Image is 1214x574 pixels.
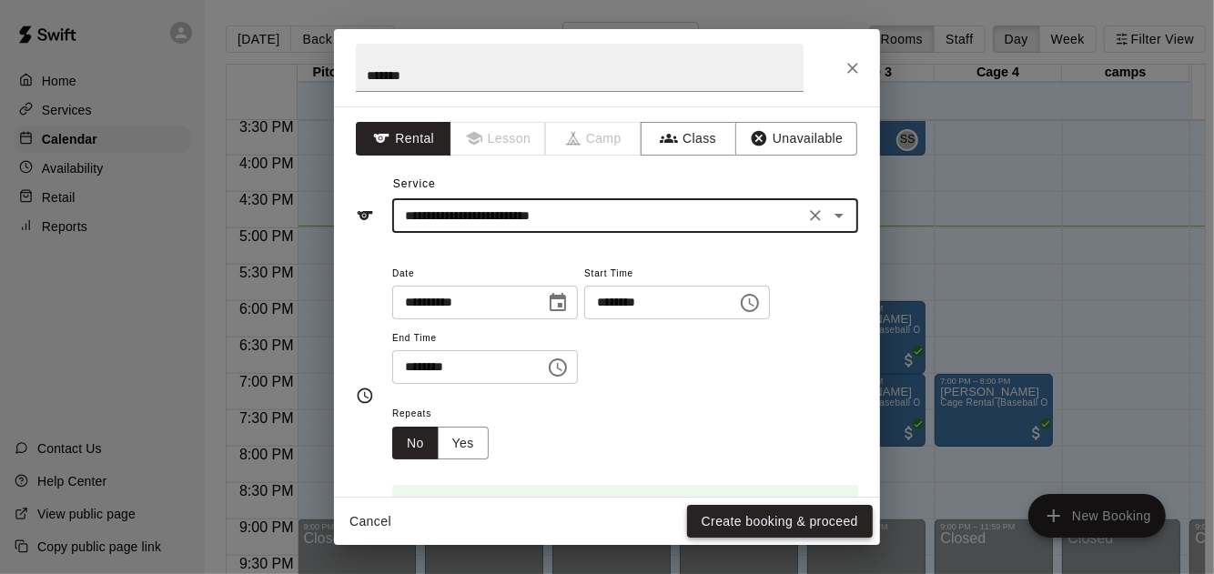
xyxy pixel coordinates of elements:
[392,427,489,460] div: outlined button group
[641,122,736,156] button: Class
[732,285,768,321] button: Choose time, selected time is 5:00 PM
[803,203,828,228] button: Clear
[546,122,642,156] span: Camps can only be created in the Services page
[584,262,770,287] span: Start Time
[356,122,451,156] button: Rental
[438,427,489,460] button: Yes
[392,402,503,427] span: Repeats
[392,427,439,460] button: No
[392,327,578,351] span: End Time
[540,349,576,386] button: Choose time, selected time is 6:00 PM
[356,387,374,405] svg: Timing
[393,177,436,190] span: Service
[826,203,852,228] button: Open
[735,122,857,156] button: Unavailable
[392,262,578,287] span: Date
[540,285,576,321] button: Choose date, selected date is Oct 11, 2025
[341,505,400,539] button: Cancel
[438,490,582,523] div: Booking time is available
[451,122,547,156] span: Lessons must be created in the Services page first
[836,52,869,85] button: Close
[687,505,873,539] button: Create booking & proceed
[356,206,374,225] svg: Service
